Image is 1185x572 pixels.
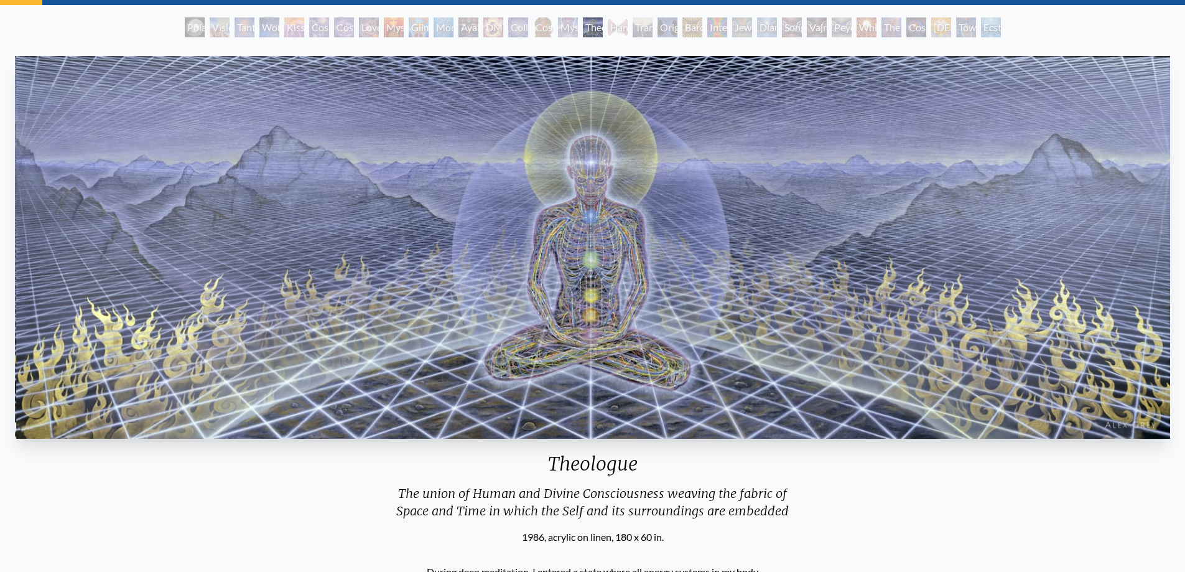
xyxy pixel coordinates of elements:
[210,17,230,37] div: Visionary Origin of Language
[832,17,852,37] div: Peyote Being
[956,17,976,37] div: Toward the One
[259,17,279,37] div: Wonder
[359,17,379,37] div: Love is a Cosmic Force
[10,530,1175,545] div: 1986, acrylic on linen, 180 x 60 in.
[981,17,1001,37] div: Ecstasy
[608,17,628,37] div: Hands that See
[483,17,503,37] div: DMT - The Spirit Molecule
[857,17,876,37] div: White Light
[558,17,578,37] div: Mystic Eye
[682,17,702,37] div: Bardo Being
[707,17,727,37] div: Interbeing
[235,17,254,37] div: Tantra
[15,56,1170,439] img: Theologue-1986-Alex-Grey-watermarked-1624393305.jpg
[906,17,926,37] div: Cosmic Consciousness
[757,17,777,37] div: Diamond Being
[314,485,871,530] div: The union of Human and Divine Consciousness weaving the fabric of Space and Time in which the Sel...
[384,17,404,37] div: Mysteriosa 2
[533,17,553,37] div: Cosmic [DEMOGRAPHIC_DATA]
[10,452,1175,485] div: Theologue
[732,17,752,37] div: Jewel Being
[633,17,653,37] div: Transfiguration
[782,17,802,37] div: Song of Vajra Being
[807,17,827,37] div: Vajra Being
[185,17,205,37] div: Polar Unity Spiral
[458,17,478,37] div: Ayahuasca Visitation
[334,17,354,37] div: Cosmic Artist
[508,17,528,37] div: Collective Vision
[658,17,677,37] div: Original Face
[409,17,429,37] div: Glimpsing the Empyrean
[284,17,304,37] div: Kiss of the [MEDICAL_DATA]
[583,17,603,37] div: Theologue
[931,17,951,37] div: [DEMOGRAPHIC_DATA]
[881,17,901,37] div: The Great Turn
[434,17,453,37] div: Monochord
[309,17,329,37] div: Cosmic Creativity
